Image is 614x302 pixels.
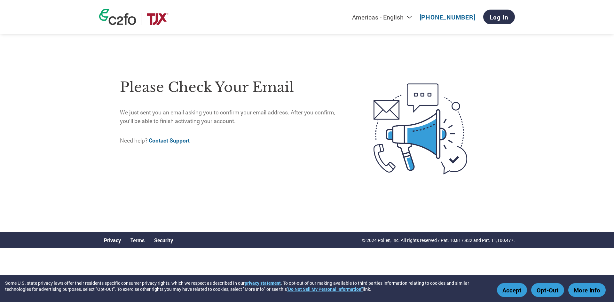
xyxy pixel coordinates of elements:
[149,137,190,144] a: Contact Support
[154,237,173,244] a: Security
[146,13,169,25] img: TJX
[120,108,347,125] p: We just sent you an email asking you to confirm your email address. After you confirm, you’ll be ...
[347,72,494,186] img: open-email
[362,237,515,244] p: © 2024 Pollen, Inc. All rights reserved / Pat. 10,817,932 and Pat. 11,100,477.
[287,286,363,292] a: "Do Not Sell My Personal Information"
[104,237,121,244] a: Privacy
[568,283,606,297] button: More Info
[531,283,564,297] button: Opt-Out
[420,13,476,21] a: [PHONE_NUMBER]
[483,10,515,24] a: Log In
[120,136,347,145] p: Need help?
[497,283,527,297] button: Accept
[130,237,145,244] a: Terms
[5,280,494,292] div: Some U.S. state privacy laws offer their residents specific consumer privacy rights, which we res...
[120,77,347,98] h1: Please check your email
[99,9,136,25] img: c2fo logo
[245,280,281,286] a: privacy statement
